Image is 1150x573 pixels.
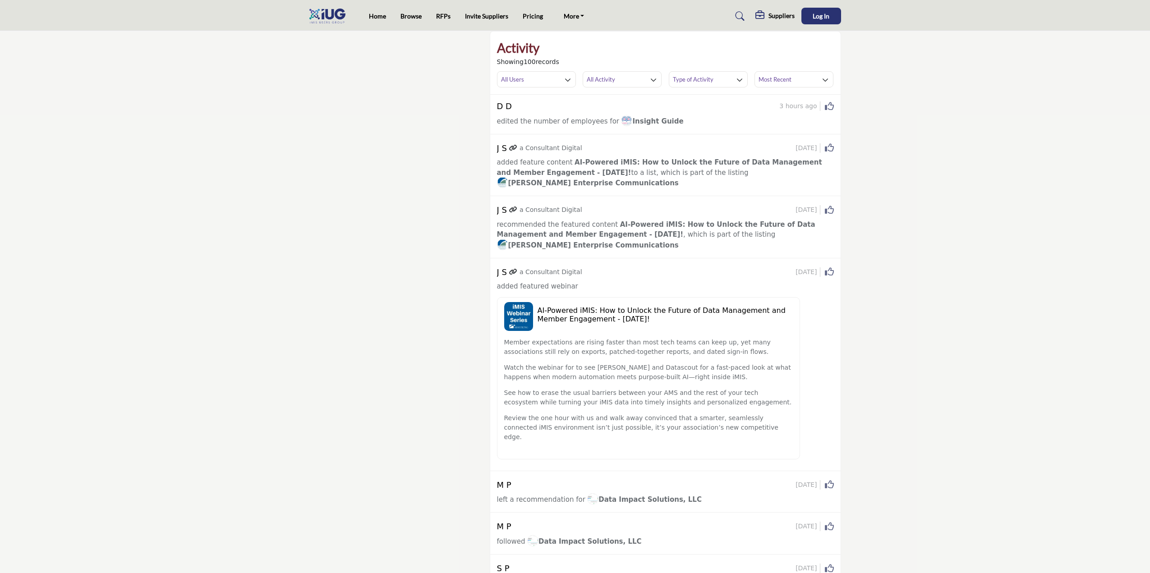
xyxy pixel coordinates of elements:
button: Log In [801,8,841,24]
i: Click to Like this activity [825,564,834,573]
span: 100 [524,58,536,65]
h5: J S [497,267,507,277]
span: Data Impact Solutions, LLC [527,537,642,545]
span: [PERSON_NAME] Enterprise Communications [497,241,679,249]
a: AI-Powered iMIS: How to Unlock the Future of Data Management and Member Engagement - [DATE]! [497,158,822,177]
a: imageInsight Guide [621,116,683,127]
a: image[PERSON_NAME] Enterprise Communications [497,240,679,251]
span: [DATE] [796,267,820,277]
a: AI-Powered iMIS: How to Unlock the Future of Data Management and Member Engagement - [DATE]! [497,220,815,239]
i: Click to Like this activity [825,480,834,489]
button: Type of Activity [669,71,748,87]
span: Insight Guide [621,117,683,125]
span: [PERSON_NAME] Enterprise Communications [497,179,679,187]
i: Click to Like this activity [825,143,834,152]
a: Link of redirect to contact profile URL [509,267,517,277]
span: to a list, which is part of the listing [497,158,822,177]
div: Suppliers [755,11,795,22]
a: imageData Impact Solutions, LLC [587,494,702,505]
button: All Activity [583,71,662,87]
h3: Most Recent [759,75,791,83]
button: Most Recent [754,71,833,87]
span: Data Impact Solutions, LLC [587,495,702,504]
span: followed [497,537,525,545]
h5: Suppliers [768,12,795,20]
span: , which is part of the listing [497,220,815,239]
span: edited the number of employees for [497,117,620,125]
h5: AI-Powered iMIS: How to Unlock the Future of Data Management and Member Engagement - [DATE]! [538,306,793,323]
h3: All Activity [587,75,615,83]
img: image [587,493,598,504]
p: Watch the webinar for to see [PERSON_NAME] and Datascout for a fast-paced look at what happens wh... [504,363,793,382]
h5: J S [497,143,507,153]
span: [DATE] [796,564,820,573]
p: a Consultant Digital [520,205,582,215]
h5: J S [497,205,507,215]
span: 3 hours ago [779,101,820,111]
img: Site Logo [309,9,350,23]
h3: All Users [501,75,524,83]
a: imageData Impact Solutions, LLC [527,536,642,547]
a: Pricing [523,12,543,20]
span: [DATE] [796,205,820,215]
i: Click to Like this activity [825,267,834,276]
a: Home [369,12,386,20]
a: image[PERSON_NAME] Enterprise Communications [497,178,679,189]
span: [DATE] [796,522,820,531]
span: [DATE] [796,143,820,153]
a: Link of redirect to contact profile URL [509,205,517,215]
img: image [497,239,508,250]
i: Click to Like this activity [825,206,834,215]
p: See how to erase the usual barriers between your AMS and the rest of your tech ecosystem while tu... [504,388,793,407]
h2: Activity [497,38,539,57]
a: Search [727,9,750,23]
span: Showing records [497,57,559,67]
span: added feature content [497,158,573,166]
h3: Type of Activity [673,75,713,83]
img: image [527,535,538,546]
a: Invite Suppliers [465,12,508,20]
img: aipowered-imis-how-to-unlock-the-future-of-data-management-and-member-engagement-today image [504,302,533,331]
img: image [621,115,632,126]
a: Link of redirect to contact profile URL [509,143,517,153]
span: added featured webinar [497,282,578,290]
span: [DATE] [796,480,820,490]
p: Member expectations are rising faster than most tech teams can keep up, yet many associations sti... [504,338,793,357]
span: Log In [813,12,829,20]
p: a Consultant Digital [520,267,582,277]
span: left a recommendation for [497,495,585,504]
h5: D D [497,101,512,111]
p: Review the one hour with us and walk away convinced that a smarter, seamlessly connected iMIS env... [504,413,793,442]
a: Browse [400,12,422,20]
h5: M P [497,522,511,532]
a: More [557,10,591,23]
span: recommended the featured content [497,220,618,229]
i: Click to Like this activity [825,522,834,531]
a: aipowered-imis-how-to-unlock-the-future-of-data-management-and-member-engagement-today image AI-P... [497,293,834,464]
i: Click to Like this activity [825,102,834,111]
a: RFPs [436,12,451,20]
button: All Users [497,71,576,87]
img: image [497,177,508,188]
h5: M P [497,480,511,490]
p: a Consultant Digital [520,143,582,153]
